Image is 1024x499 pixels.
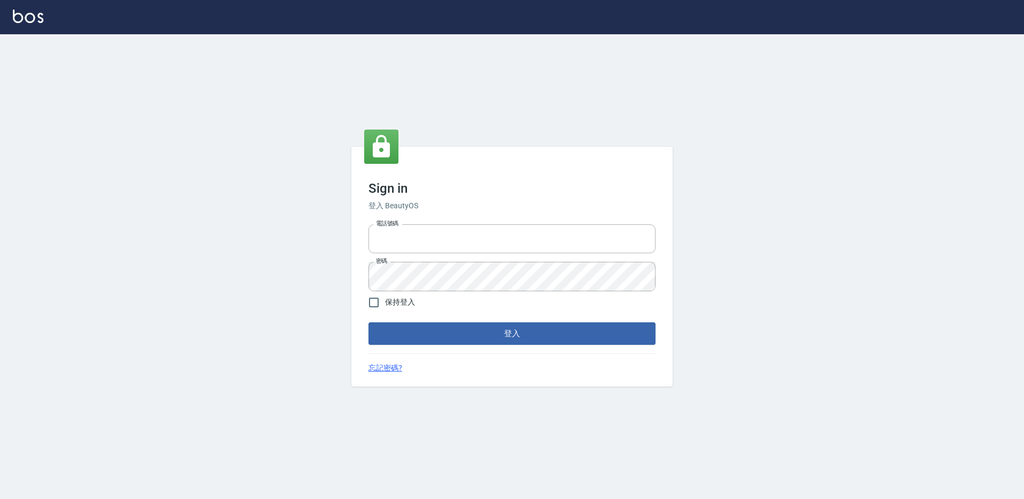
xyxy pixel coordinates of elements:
label: 電話號碼 [376,220,398,228]
button: 登入 [368,322,656,345]
span: 保持登入 [385,297,415,308]
h6: 登入 BeautyOS [368,200,656,211]
a: 忘記密碼? [368,362,402,374]
h3: Sign in [368,181,656,196]
label: 密碼 [376,257,387,265]
img: Logo [13,10,43,23]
